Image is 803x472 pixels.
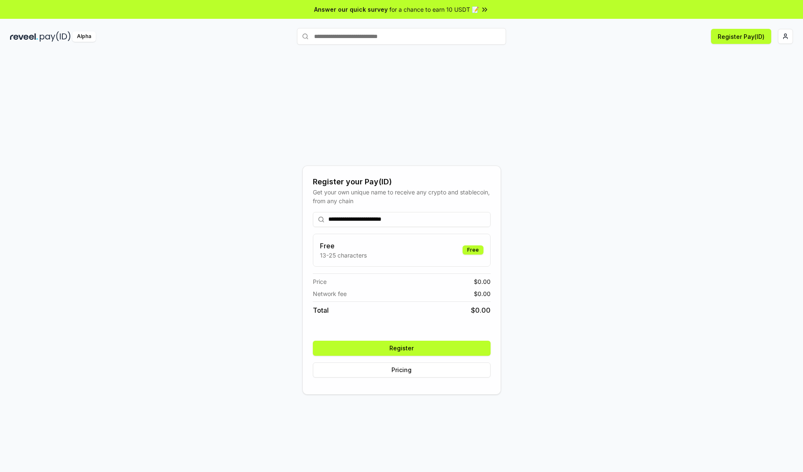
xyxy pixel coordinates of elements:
[474,289,491,298] span: $ 0.00
[471,305,491,315] span: $ 0.00
[313,305,329,315] span: Total
[320,241,367,251] h3: Free
[313,277,327,286] span: Price
[474,277,491,286] span: $ 0.00
[320,251,367,260] p: 13-25 characters
[313,289,347,298] span: Network fee
[10,31,38,42] img: reveel_dark
[313,188,491,205] div: Get your own unique name to receive any crypto and stablecoin, from any chain
[313,341,491,356] button: Register
[389,5,479,14] span: for a chance to earn 10 USDT 📝
[72,31,96,42] div: Alpha
[463,245,483,255] div: Free
[711,29,771,44] button: Register Pay(ID)
[313,362,491,378] button: Pricing
[40,31,71,42] img: pay_id
[314,5,388,14] span: Answer our quick survey
[313,176,491,188] div: Register your Pay(ID)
